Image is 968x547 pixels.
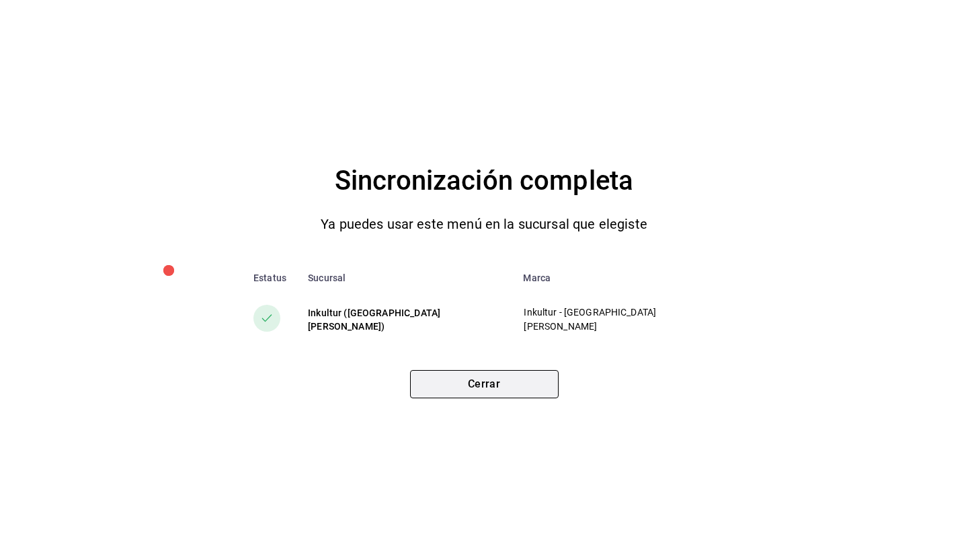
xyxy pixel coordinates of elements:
[335,159,633,203] h4: Sincronización completa
[512,262,736,294] th: Marca
[232,262,297,294] th: Estatus
[524,305,714,334] p: Inkultur - [GEOGRAPHIC_DATA][PERSON_NAME]
[308,306,501,333] div: Inkultur ([GEOGRAPHIC_DATA][PERSON_NAME])
[297,262,512,294] th: Sucursal
[410,370,559,398] button: Cerrar
[321,213,647,235] p: Ya puedes usar este menú en la sucursal que elegiste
